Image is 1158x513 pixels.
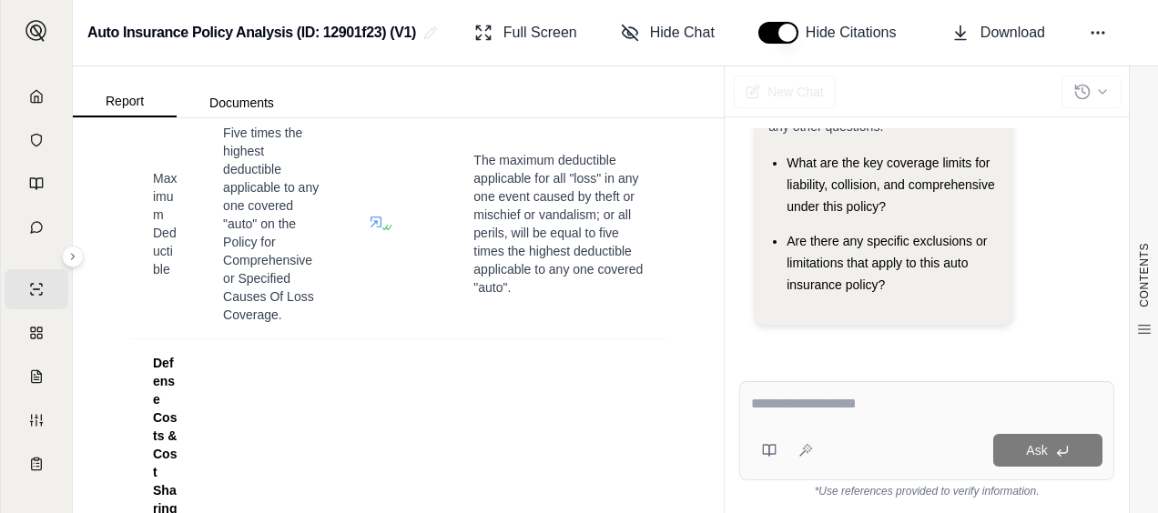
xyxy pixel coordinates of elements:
[5,164,68,204] a: Prompt Library
[1137,243,1152,307] span: CONTENTS
[944,15,1052,51] button: Download
[5,207,68,247] a: Chat
[614,15,722,51] button: Hide Chat
[1026,443,1047,458] span: Ask
[177,88,307,117] button: Documents
[223,126,319,322] span: Five times the highest deductible applicable to any one covered "auto" on the Policy for Comprehe...
[5,444,68,484] a: Coverage Table
[806,22,908,44] span: Hide Citations
[25,20,47,42] img: Expand sidebar
[5,400,68,440] a: Custom Report
[787,234,987,292] span: Are there any specific exclusions or limitations that apply to this auto insurance policy?
[73,86,177,117] button: Report
[993,434,1102,467] button: Ask
[153,171,177,277] span: Maximum Deductible
[980,22,1045,44] span: Download
[5,120,68,160] a: Documents Vault
[18,13,55,49] button: Expand sidebar
[5,269,68,309] a: Single Policy
[503,22,577,44] span: Full Screen
[787,156,995,214] span: What are the key coverage limits for liability, collision, and comprehensive under this policy?
[473,153,643,295] span: The maximum deductible applicable for all "loss" in any one event caused by theft or mischief or ...
[467,15,584,51] button: Full Screen
[5,76,68,116] a: Home
[739,480,1114,498] div: *Use references provided to verify information.
[650,22,715,44] span: Hide Chat
[5,313,68,353] a: Policy Comparisons
[62,246,84,267] button: Expand sidebar
[5,357,68,397] a: Claim Coverage
[87,16,416,49] h2: Auto Insurance Policy Analysis (ID: 12901f23) (V1)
